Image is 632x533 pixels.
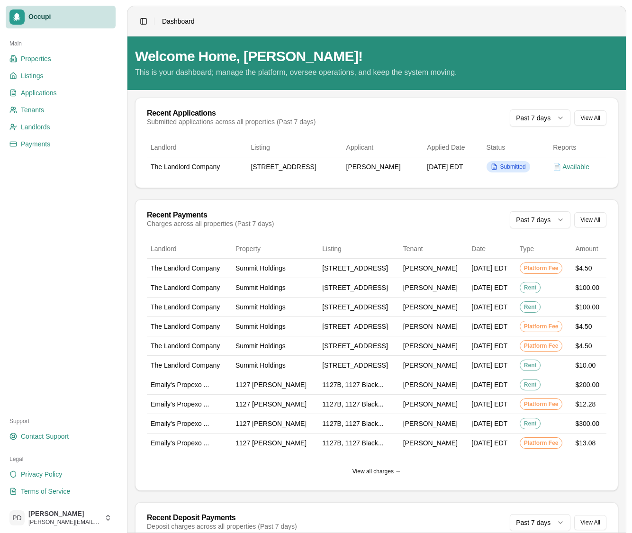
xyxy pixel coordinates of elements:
div: Recent Deposit Payments [147,514,297,522]
td: [DATE] EDT [468,434,515,453]
td: $4.50 [571,259,606,278]
th: Date [468,240,515,259]
td: $200.00 [571,375,606,395]
td: [DATE] EDT [468,317,515,336]
span: Properties [21,54,51,63]
button: View All [574,212,606,227]
a: Contact Support [6,429,116,444]
td: [DATE] EDT [468,414,515,434]
span: Summit Holdings [235,303,286,311]
div: Main [6,36,116,51]
span: The Landlord Company [151,342,220,350]
span: Platform Fee [524,323,559,330]
td: [DATE] EDT [468,278,515,298]
span: Landlords [21,122,50,132]
span: Tenants [21,105,44,115]
div: Support [6,414,116,429]
span: Rent [524,420,537,427]
span: Platform Fee [524,439,559,447]
span: Contact Support [21,432,69,441]
span: [PERSON_NAME] [403,342,458,350]
a: Listings [6,68,116,83]
span: Rent [524,361,537,369]
span: The Landlord Company [151,264,220,272]
span: [STREET_ADDRESS] [322,284,388,291]
td: $4.50 [571,317,606,336]
span: PD [9,510,25,525]
td: [DATE] EDT [468,395,515,414]
th: Listing [318,240,399,259]
th: Type [516,240,572,259]
span: [PERSON_NAME] [346,163,401,171]
span: [STREET_ADDRESS] [322,323,388,330]
div: Deposit charges across all properties (Past 7 days) [147,522,297,531]
span: 1127 [PERSON_NAME] [235,420,307,427]
span: Rent [524,303,537,311]
nav: breadcrumb [162,17,195,26]
td: $13.08 [571,434,606,453]
span: Applications [21,88,57,98]
span: Summit Holdings [235,361,286,369]
span: Dashboard [162,17,195,26]
span: [STREET_ADDRESS] [322,264,388,272]
span: 📄 Available [553,163,589,171]
td: [DATE] EDT [468,336,515,356]
span: 1127 [PERSON_NAME] [235,400,307,408]
span: [STREET_ADDRESS] [322,361,388,369]
span: Summit Holdings [235,284,286,291]
th: Amount [571,240,606,259]
td: $300.00 [571,414,606,434]
span: Platform Fee [524,342,559,350]
td: $100.00 [571,298,606,317]
span: Privacy Policy [21,470,62,479]
a: Properties [6,51,116,66]
th: Applied Date [423,138,482,157]
td: [DATE] EDT [468,356,515,375]
button: PD[PERSON_NAME][PERSON_NAME][EMAIL_ADDRESS][DOMAIN_NAME] [6,506,116,529]
div: Recent Payments [147,211,274,219]
th: Landlord [147,240,232,259]
button: View All [574,110,606,126]
th: Landlord [147,138,247,157]
span: Summit Holdings [235,342,286,350]
span: [PERSON_NAME] [403,420,458,427]
span: Summit Holdings [235,264,286,272]
span: Submitted [500,163,526,171]
td: $100.00 [571,278,606,298]
a: Payments [6,136,116,152]
span: [PERSON_NAME] [403,381,458,388]
span: [PERSON_NAME] [403,439,458,447]
span: [STREET_ADDRESS] [251,163,316,171]
td: [DATE] EDT [468,298,515,317]
a: Terms of Service [6,484,116,499]
span: [STREET_ADDRESS] [322,342,388,350]
span: Rent [524,284,537,291]
span: Listings [21,71,43,81]
div: Recent Applications [147,109,316,117]
span: Emaily's Propexo ... [151,420,209,427]
td: [DATE] EDT [468,375,515,395]
button: View All [574,515,606,530]
span: Occupi [28,13,112,21]
span: 1127B, 1127 Black... [322,381,383,388]
td: [DATE] EDT [423,157,482,176]
th: Listing [247,138,342,157]
a: Landlords [6,119,116,135]
a: Applications [6,85,116,100]
span: The Landlord Company [151,361,220,369]
th: Applicant [343,138,424,157]
span: [PERSON_NAME] [28,510,100,518]
span: [PERSON_NAME][EMAIL_ADDRESS][DOMAIN_NAME] [28,518,100,526]
span: 1127 [PERSON_NAME] [235,439,307,447]
span: [PERSON_NAME] [403,400,458,408]
span: Platform Fee [524,400,559,408]
a: Privacy Policy [6,467,116,482]
span: Summit Holdings [235,323,286,330]
th: Property [232,240,318,259]
a: Occupi [6,6,116,28]
span: [PERSON_NAME] [403,361,458,369]
span: 1127B, 1127 Black... [322,400,383,408]
span: 1127B, 1127 Black... [322,420,383,427]
span: The Landlord Company [151,303,220,311]
span: Emaily's Propexo ... [151,439,209,447]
